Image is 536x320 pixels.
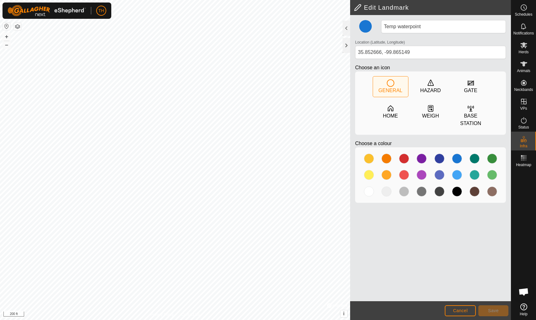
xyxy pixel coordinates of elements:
[517,69,530,73] span: Animals
[3,23,10,30] button: Reset Map
[445,305,476,316] button: Cancel
[422,112,439,120] div: WEIGH
[3,41,10,49] button: –
[343,311,344,316] span: i
[378,87,402,94] div: GENERAL
[355,39,405,45] label: Location (Latitude, Longitude)
[514,88,533,92] span: Neckbands
[520,144,527,148] span: Infra
[340,310,347,317] button: i
[420,87,441,94] div: HAZARD
[8,5,86,16] img: Gallagher Logo
[181,312,200,317] a: Contact Us
[453,112,488,127] div: BASE STATION
[513,31,534,35] span: Notifications
[464,87,477,94] div: GATE
[478,305,508,316] button: Save
[98,8,104,14] span: TH
[516,163,531,167] span: Heatmap
[515,13,532,16] span: Schedules
[354,4,511,11] h2: Edit Landmark
[514,282,533,301] div: Open chat
[511,301,536,318] a: Help
[518,125,529,129] span: Status
[520,312,528,316] span: Help
[355,64,506,71] p: Choose an icon
[355,140,506,147] p: Choose a colour
[14,23,21,30] button: Map Layers
[453,308,468,313] span: Cancel
[383,112,398,120] div: HOME
[518,50,528,54] span: Herds
[150,312,174,317] a: Privacy Policy
[488,308,499,313] span: Save
[3,33,10,40] button: +
[520,107,527,110] span: VPs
